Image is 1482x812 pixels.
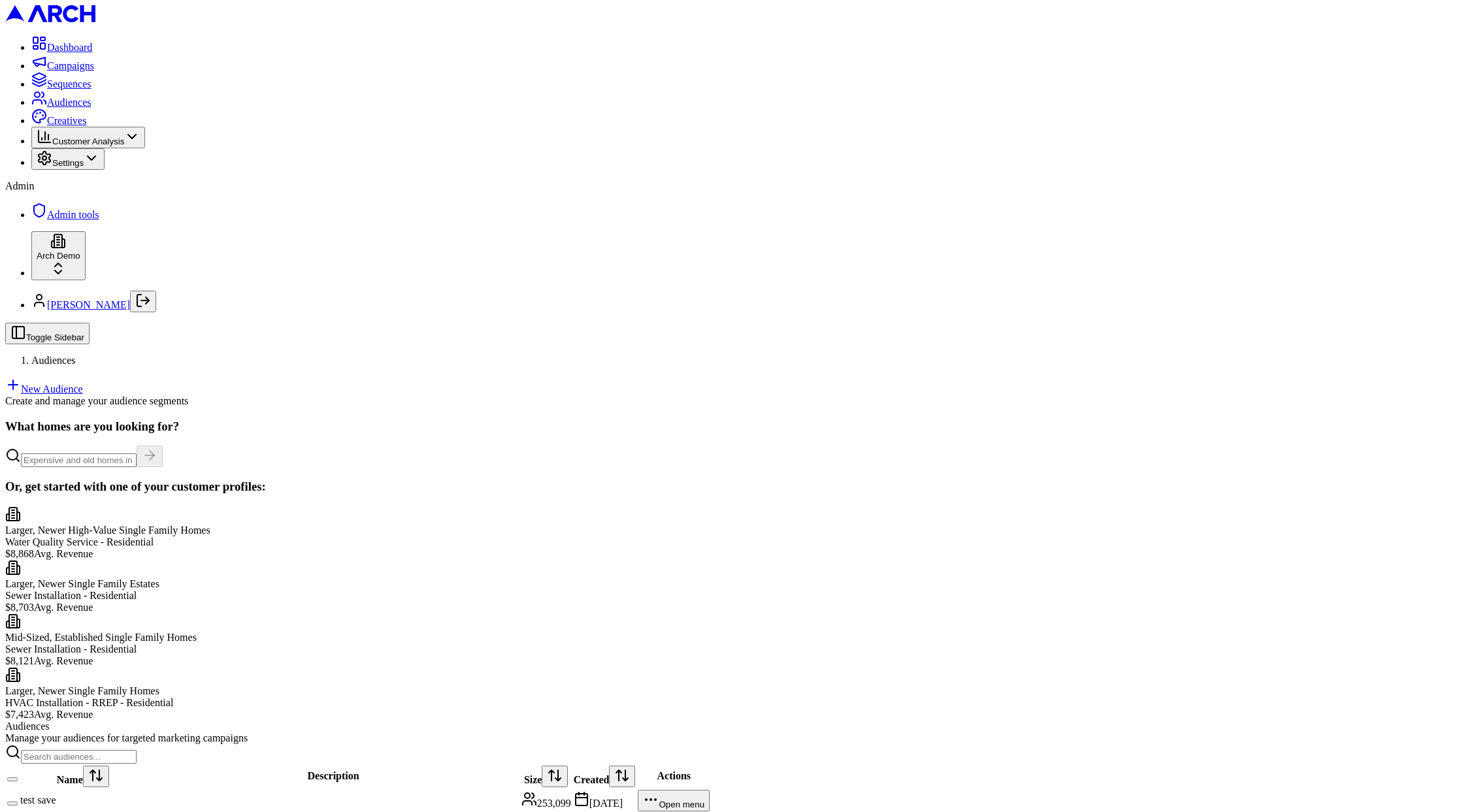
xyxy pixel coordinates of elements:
nav: breadcrumb [5,355,1477,366]
span: $ 8,868 [5,548,34,559]
span: Creatives [47,115,86,126]
div: Audiences [5,721,1477,732]
div: [DATE] [574,791,636,809]
th: Actions [637,765,710,788]
span: $ 8,121 [5,655,34,666]
div: Size [521,766,571,787]
div: Name [20,766,146,787]
span: Customer Analysis [52,137,124,146]
a: Admin tools [31,209,99,220]
div: Larger, Newer High-Value Single Family Homes [5,525,1477,536]
a: Sequences [31,78,91,89]
span: Water Quality Service - Residential [5,536,154,547]
button: Arch Demo [31,231,86,280]
button: Toggle Sidebar [5,323,90,344]
span: Open menu [659,800,704,809]
span: Sequences [47,78,91,89]
span: Avg. Revenue [34,602,93,613]
button: Settings [31,148,105,170]
div: Created [574,766,636,787]
div: 253,099 [521,791,571,809]
h3: Or, get started with one of your customer profiles: [5,479,1477,494]
div: Mid-Sized, Established Single Family Homes [5,632,1477,643]
span: $ 8,703 [5,602,34,613]
span: Admin tools [47,209,99,220]
a: Audiences [31,97,91,108]
span: $ 7,423 [5,709,34,720]
th: Description [148,765,519,788]
span: Audiences [47,97,91,108]
a: Campaigns [31,60,94,71]
div: Manage your audiences for targeted marketing campaigns [5,732,1477,744]
span: Settings [52,158,84,168]
button: Log out [130,291,156,312]
div: Larger, Newer Single Family Homes [5,685,1477,697]
span: Avg. Revenue [34,655,93,666]
button: Customer Analysis [31,127,145,148]
span: Arch Demo [37,251,80,261]
span: Dashboard [47,42,92,53]
td: test save [20,789,146,812]
input: Search audiences... [21,750,137,764]
span: Campaigns [47,60,94,71]
button: Open menu [638,790,710,811]
h3: What homes are you looking for? [5,419,1477,434]
div: Create and manage your audience segments [5,395,1477,407]
span: Sewer Installation - Residential [5,643,137,655]
div: Admin [5,180,1477,192]
div: Larger, Newer Single Family Estates [5,578,1477,590]
input: Expensive and old homes in greater SF Bay Area [21,453,137,467]
span: HVAC Installation - RREP - Residential [5,697,173,708]
span: Avg. Revenue [34,548,93,559]
span: Toggle Sidebar [26,333,84,342]
a: Dashboard [31,42,92,53]
span: Audiences [31,355,76,366]
span: Sewer Installation - Residential [5,590,137,601]
a: [PERSON_NAME] [47,299,130,310]
a: New Audience [5,383,83,395]
a: Creatives [31,115,86,126]
span: Avg. Revenue [34,709,93,720]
